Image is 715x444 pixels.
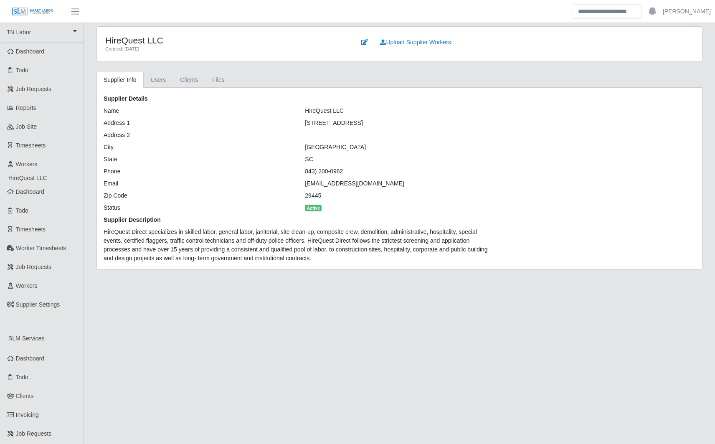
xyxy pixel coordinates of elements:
span: Job Requests [16,264,52,270]
div: Phone [97,167,299,176]
span: Todo [16,207,28,214]
span: Invoicing [16,411,39,418]
span: Job Requests [16,86,52,92]
a: Supplier Info [96,72,144,88]
div: [EMAIL_ADDRESS][DOMAIN_NAME] [299,179,500,188]
div: City [97,143,299,152]
b: Supplier Description [104,216,161,223]
span: Dashboard [16,48,45,55]
input: Search [573,4,642,19]
div: HireQuest LLC [299,107,500,115]
div: Created: [DATE] [105,46,343,53]
a: Upload Supplier Workers [375,35,456,50]
span: Supplier Settings [16,301,60,308]
span: Dashboard [16,188,45,195]
div: Address 2 [97,131,299,140]
span: Job Requests [16,430,52,437]
div: Status [97,203,299,212]
div: [STREET_ADDRESS] [299,119,500,127]
a: Files [205,72,232,88]
a: [PERSON_NAME] [663,7,711,16]
span: Todo [16,67,28,74]
div: 29445 [299,191,500,200]
span: Active [305,205,322,211]
span: Worker Timesheets [16,245,66,251]
span: SLM Services [8,335,44,342]
div: Zip Code [97,191,299,200]
div: SC [299,155,500,164]
span: Clients [16,393,34,399]
span: Reports [16,104,36,111]
span: Dashboard [16,355,45,362]
span: job site [16,123,37,130]
span: Workers [16,161,38,167]
div: Address 1 [97,119,299,127]
img: SLM Logo [12,7,53,16]
div: 843) 200-0982 [299,167,500,176]
span: Timesheets [16,142,46,149]
div: HireQuest Direct specializes in skilled labor, general labor, janitorial, site clean-up, composit... [97,228,500,263]
h4: HireQuest LLC [105,35,343,46]
span: Timesheets [16,226,46,233]
span: Todo [16,374,28,381]
div: [GEOGRAPHIC_DATA] [299,143,500,152]
div: State [97,155,299,164]
a: Users [144,72,173,88]
a: Clients [173,72,205,88]
b: Supplier Details [104,95,148,102]
div: Email [97,179,299,188]
div: Name [97,107,299,115]
span: Workers [16,282,38,289]
span: HireQuest LLC [8,175,47,181]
